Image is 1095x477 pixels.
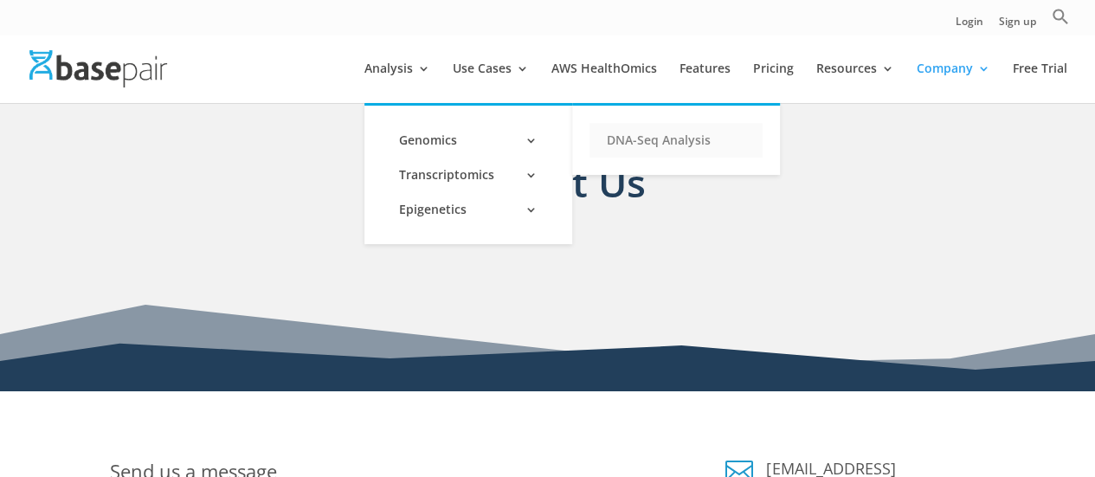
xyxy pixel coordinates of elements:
a: Login [956,16,983,35]
a: Transcriptomics [382,158,555,192]
a: Company [917,62,990,103]
a: Epigenetics [382,192,555,227]
a: Use Cases [453,62,529,103]
img: Basepair [29,50,167,87]
a: Pricing [753,62,794,103]
a: Genomics [382,123,555,158]
a: Search Icon Link [1052,8,1069,35]
svg: Search [1052,8,1069,25]
a: Features [680,62,731,103]
a: Sign up [999,16,1036,35]
a: Analysis [364,62,430,103]
h1: Contact Us [110,154,977,238]
a: Resources [816,62,894,103]
iframe: Drift Widget Chat Controller [1008,390,1074,456]
a: DNA-Seq Analysis [589,123,763,158]
a: AWS HealthOmics [551,62,657,103]
a: Free Trial [1013,62,1067,103]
